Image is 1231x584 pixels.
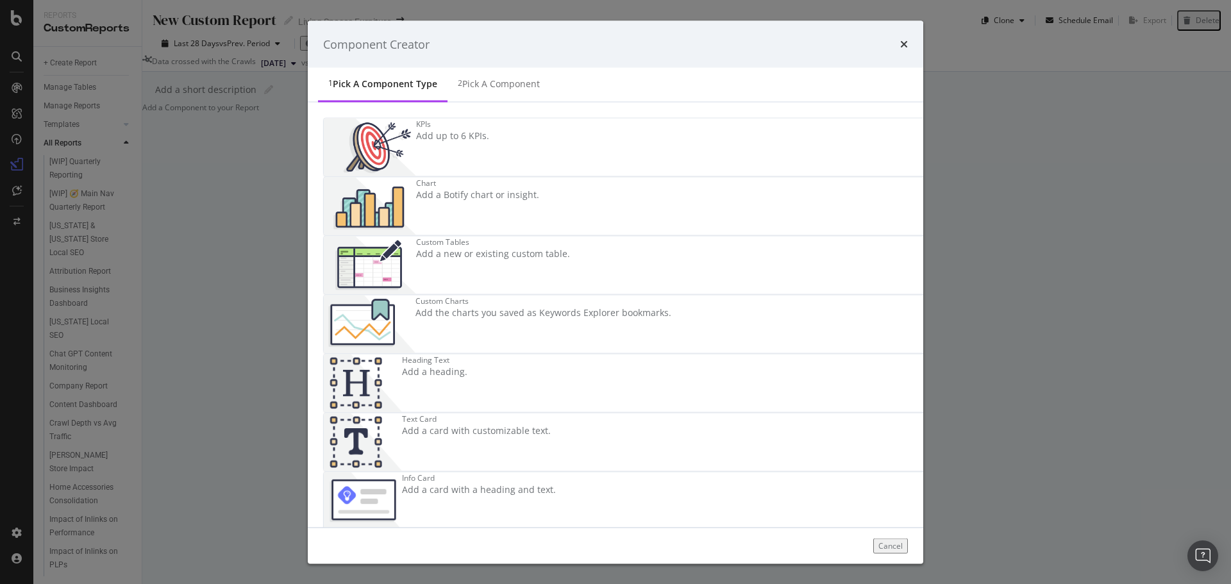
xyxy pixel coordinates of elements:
div: Add a new or existing custom table. [416,247,570,260]
div: Add the charts you saved as Keywords Explorer bookmarks. [415,306,671,319]
div: Custom Tables [416,237,570,247]
div: 2 [458,78,462,88]
div: Add a card with a heading and text. [402,483,556,496]
div: Add a Botify chart or insight. [416,188,539,201]
div: Pick a Component type [333,78,437,90]
div: Text Card [402,413,551,424]
div: Cancel [878,540,903,551]
div: Component Creator [323,36,430,53]
img: BHjNRGjj.png [324,178,416,235]
img: CtJ9-kHf.png [324,355,402,412]
div: Pick a Component [462,78,540,90]
img: Chdk0Fza.png [324,296,415,353]
div: 1 [328,78,333,88]
div: Chart [416,178,539,188]
div: Custom Charts [415,296,671,306]
div: modal [308,21,923,563]
div: Add a card with customizable text. [402,424,551,437]
div: KPIs [416,119,489,129]
img: 9fcGIRyhgxRLRpur6FCk681sBQ4rDmX99LnU5EkywwAAAAAElFTkSuQmCC [324,472,402,530]
img: CzM_nd8v.png [324,237,416,294]
div: times [900,36,908,53]
img: __UUOcd1.png [324,119,416,176]
button: Cancel [873,538,908,553]
img: CIPqJSrR.png [324,413,402,471]
div: Heading Text [402,355,467,365]
div: Open Intercom Messenger [1187,540,1218,571]
div: Add a heading. [402,365,467,378]
div: Add up to 6 KPIs. [416,129,489,142]
div: Info Card [402,472,556,483]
